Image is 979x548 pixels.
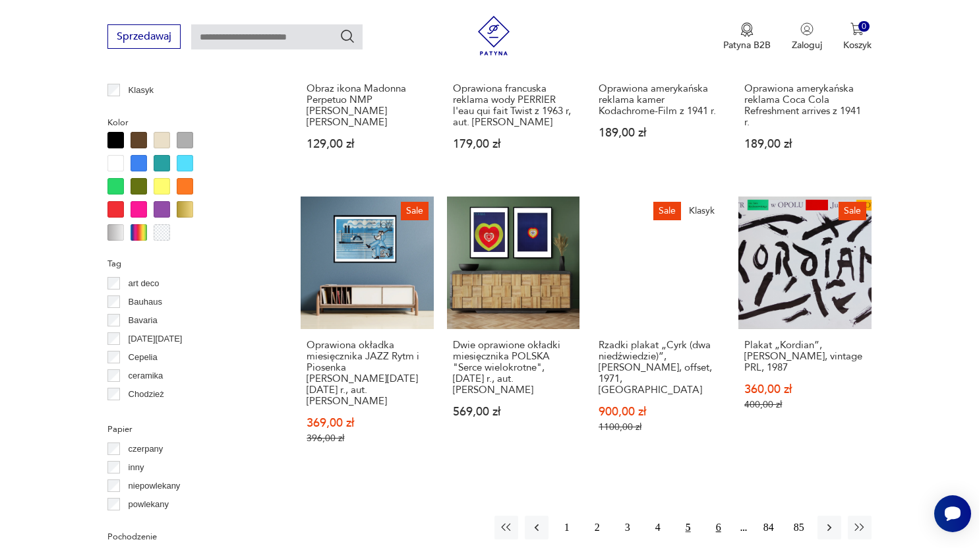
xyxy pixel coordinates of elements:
p: Ćmielów [129,406,162,420]
a: Dwie oprawione okładki miesięcznika POLSKA "Serce wielokrotne", maj 1964 r., aut. Roman Cieślewic... [447,197,579,470]
img: Patyna - sklep z meblami i dekoracjami vintage [474,16,514,55]
button: 85 [787,516,811,539]
button: 3 [616,516,639,539]
div: 0 [858,21,870,32]
p: art deco [129,276,160,291]
p: 129,00 zł [307,138,427,150]
h3: Dwie oprawione okładki miesięcznika POLSKA "Serce wielokrotne", [DATE] r., aut. [PERSON_NAME] [453,340,574,396]
img: Ikona koszyka [850,22,864,36]
p: Bauhaus [129,295,162,309]
p: 369,00 zł [307,417,427,429]
p: 900,00 zł [599,406,719,417]
p: [DATE][DATE] [129,332,183,346]
button: 0Koszyk [843,22,872,51]
p: 569,00 zł [453,406,574,417]
p: inny [129,460,144,475]
p: 189,00 zł [744,138,865,150]
h3: Oprawiona amerykańska reklama kamer Kodachrome-Film z 1941 r. [599,83,719,117]
iframe: Smartsupp widget button [934,495,971,532]
p: 396,00 zł [307,433,427,444]
a: SaleKlasykRzadki plakat „Cyrk (dwa niedźwiedzie)”, Wiktor Górka, offset, 1971, PolskaRzadki plaka... [593,197,725,470]
a: SaleOprawiona okładka miesięcznika JAZZ Rytm i Piosenka z lipiec-sierpień 1977 r., aut. Andrzej K... [301,197,433,470]
p: Bavaria [129,313,158,328]
h3: Obraz ikona Madonna Perpetuo NMP [PERSON_NAME] [PERSON_NAME] [307,83,427,128]
button: Szukaj [340,28,355,44]
button: Zaloguj [792,22,822,51]
p: powlekany [129,497,169,512]
p: ceramika [129,369,163,383]
p: Tag [107,257,269,271]
h3: Plakat „Kordian”, [PERSON_NAME], vintage PRL, 1987 [744,340,865,373]
button: 1 [555,516,579,539]
p: Chodzież [129,387,164,402]
button: 84 [757,516,781,539]
p: Pochodzenie [107,530,269,544]
p: Papier [107,422,269,437]
h3: Rzadki plakat „Cyrk (dwa niedźwiedzie)”, [PERSON_NAME], offset, 1971, [GEOGRAPHIC_DATA] [599,340,719,396]
img: Ikona medalu [740,22,754,37]
img: Ikonka użytkownika [800,22,814,36]
a: Sprzedawaj [107,33,181,42]
p: Klasyk [129,83,154,98]
p: niepowlekany [129,479,181,493]
a: Ikona medaluPatyna B2B [723,22,771,51]
button: 6 [707,516,730,539]
h3: Oprawiona okładka miesięcznika JAZZ Rytm i Piosenka [PERSON_NAME][DATE][DATE] r., aut. [PERSON_NAME] [307,340,427,407]
button: Patyna B2B [723,22,771,51]
button: Sprzedawaj [107,24,181,49]
h3: Oprawiona francuska reklama wody PERRIER l'eau qui fait Twist z 1963 r, aut. [PERSON_NAME] [453,83,574,128]
p: Koszyk [843,39,872,51]
h3: Oprawiona amerykańska reklama Coca Cola Refreshment arrives z 1941 r. [744,83,865,128]
p: czerpany [129,442,163,456]
p: Patyna B2B [723,39,771,51]
p: Kolor [107,115,269,130]
p: 1100,00 zł [599,421,719,433]
p: 189,00 zł [599,127,719,138]
p: Zaloguj [792,39,822,51]
button: 2 [585,516,609,539]
p: 179,00 zł [453,138,574,150]
p: 400,00 zł [744,399,865,410]
p: 360,00 zł [744,384,865,395]
button: 5 [676,516,700,539]
p: Cepelia [129,350,158,365]
button: 4 [646,516,670,539]
a: SalePlakat „Kordian”, Henryk Tomaszewski, vintage PRL, 1987Plakat „Kordian”, [PERSON_NAME], vinta... [738,197,871,470]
